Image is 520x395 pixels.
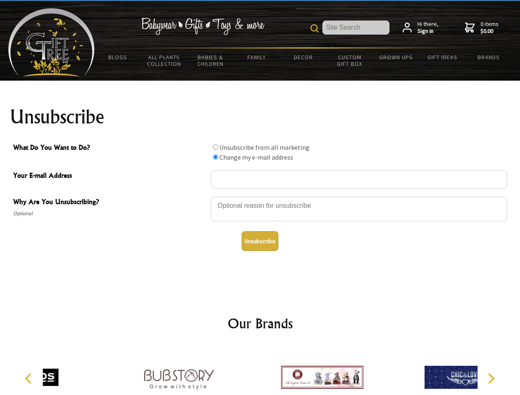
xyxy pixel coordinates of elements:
h2: Our Brands [16,314,504,333]
button: Previous [21,369,39,388]
input: Site Search [322,21,389,35]
strong: $0.00 [480,28,499,35]
a: Family [234,49,280,66]
img: Babyware - Gifts - Toys and more... [8,8,95,77]
a: Custom Gift Box [326,49,373,72]
button: Next [482,369,500,388]
label: Unsubscribe from all marketing [219,143,310,151]
a: BLOGS [95,49,141,66]
span: 0 items [480,20,499,35]
a: Brands [466,49,512,66]
a: Grown Ups [373,49,419,66]
a: 0 items$0.00 [465,21,499,35]
strong: Sign in [417,28,438,35]
span: Hi there, [417,21,438,35]
input: Your E-mail Address [211,170,507,188]
img: product search [310,24,319,33]
input: What Do You Want to Do? [213,154,218,160]
button: Unsubscribe [242,231,278,251]
span: What Do You Want to Do? [13,142,207,154]
a: Babies & Children [187,49,234,72]
h1: Unsubscribe [10,107,511,127]
span: Optional [13,209,207,218]
a: Hi there,Sign in [403,21,438,35]
span: Your E-mail Address [13,170,207,182]
input: What Do You Want to Do? [213,144,218,150]
textarea: Why Are You Unsubscribing? [211,197,507,221]
a: All Plants Collection [141,49,188,72]
img: Babywear - Gifts - Toys & more [141,18,264,35]
a: Gift Ideas [419,49,466,66]
span: Why Are You Unsubscribing? [13,197,207,209]
label: Change my e-mail address [219,153,293,161]
a: Decor [280,49,326,66]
